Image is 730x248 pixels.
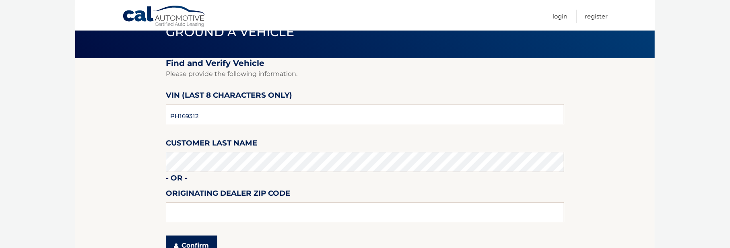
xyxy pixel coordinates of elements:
a: Login [553,10,567,23]
label: Originating Dealer Zip Code [166,187,290,202]
span: Ground a Vehicle [166,25,294,39]
label: Customer Last Name [166,137,257,152]
a: Register [585,10,608,23]
h2: Find and Verify Vehicle [166,58,564,68]
label: - or - [166,172,188,187]
p: Please provide the following information. [166,68,564,80]
a: Cal Automotive [122,5,207,29]
label: VIN (last 8 characters only) [166,89,292,104]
